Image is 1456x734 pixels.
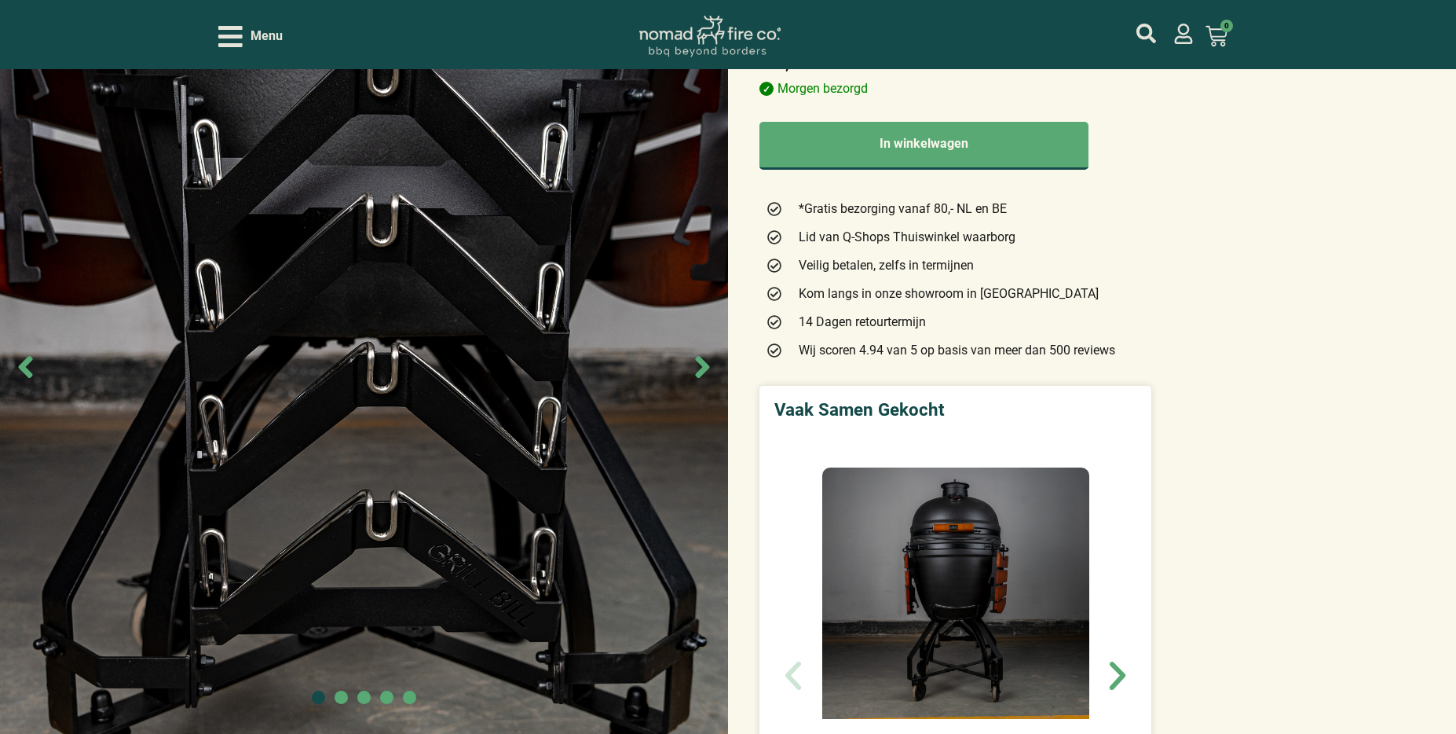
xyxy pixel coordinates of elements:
span: 14 Dagen retourtermijn [795,313,926,332]
div: Volgende slide [1099,657,1136,695]
a: Lid van Q-Shops Thuiswinkel waarborg [766,228,1145,247]
a: Kom langs in onze showroom in [GEOGRAPHIC_DATA] [766,284,1145,303]
span: Go to slide 5 [403,691,416,704]
a: Veilig betalen, zelfs in termijnen [766,256,1145,275]
p: Morgen bezorgd [759,79,1151,98]
a: Wij scoren 4.94 van 5 op basis van meer dan 500 reviews [766,341,1145,360]
span: Go to slide 2 [335,691,348,704]
div: Open/Close Menu [218,23,283,50]
a: 14 Dagen retourtermijn [766,313,1145,332]
span: Lid van Q-Shops Thuiswinkel waarborg [795,228,1015,247]
span: Go to slide 4 [380,691,393,704]
a: mijn account [1173,24,1194,44]
a: *Gratis bezorging vanaf 80,- NL en BE [766,200,1145,218]
span: Wij scoren 4.94 van 5 op basis van meer dan 500 reviews [795,341,1115,360]
span: 0 [1220,20,1233,32]
button: In winkelwagen [759,122,1088,170]
span: Next slide [685,350,720,385]
div: Vorige slide [774,657,812,695]
a: mijn account [1136,24,1156,43]
span: Previous slide [8,350,43,385]
span: *Gratis bezorging vanaf 80,- NL en BE [795,200,1007,218]
div: vaak samen gekocht [774,401,1136,418]
img: large kamado pro III grill bill [822,468,1089,719]
span: Kom langs in onze showroom in [GEOGRAPHIC_DATA] [795,284,1099,303]
span: Menu [251,27,283,46]
a: 0 [1187,16,1246,57]
span: Go to slide 1 [312,691,325,704]
span: Go to slide 3 [357,691,371,704]
span: Veilig betalen, zelfs in termijnen [795,256,974,275]
img: Nomad Logo [639,16,781,57]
